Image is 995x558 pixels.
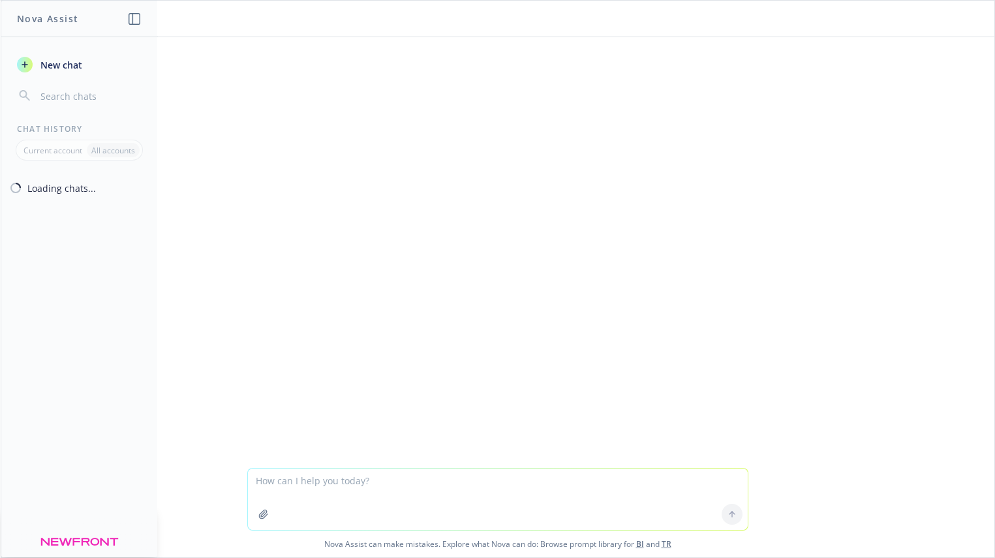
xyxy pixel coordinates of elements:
[38,58,82,72] span: New chat
[1,123,157,134] div: Chat History
[23,145,82,156] p: Current account
[662,538,671,550] a: TR
[17,12,78,25] h1: Nova Assist
[12,53,147,76] button: New chat
[636,538,644,550] a: BI
[91,145,135,156] p: All accounts
[6,531,989,557] span: Nova Assist can make mistakes. Explore what Nova can do: Browse prompt library for and
[1,176,157,200] button: Loading chats...
[38,87,142,105] input: Search chats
